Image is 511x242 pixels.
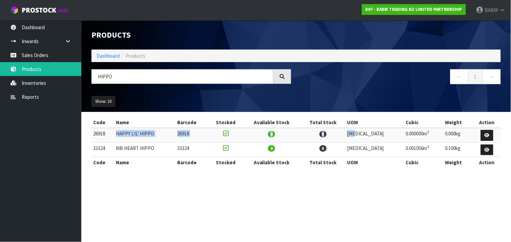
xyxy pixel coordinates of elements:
[450,69,468,84] a: ←
[115,117,176,128] th: Name
[209,117,243,128] th: Stocked
[485,7,498,13] span: BABW
[126,53,145,59] span: Products
[427,144,429,149] sup: 3
[243,117,301,128] th: Available Stock
[209,157,243,168] th: Stocked
[58,7,68,14] small: WMS
[243,157,301,168] th: Available Stock
[91,69,273,84] input: Search products
[427,130,429,134] sup: 3
[444,157,473,168] th: Weight
[268,145,275,152] span: 0
[22,6,56,15] span: ProStock
[404,117,444,128] th: Cubic
[91,128,115,143] td: 26918
[345,128,404,143] td: [MEDICAL_DATA]
[483,69,501,84] a: →
[473,117,501,128] th: Action
[176,117,209,128] th: Barcode
[91,96,115,107] button: Show: 10
[115,143,176,157] td: MB HEART HIPPO
[91,117,115,128] th: Code
[91,157,115,168] th: Code
[444,128,473,143] td: 0.000kg
[176,128,209,143] td: 26918
[404,157,444,168] th: Cubic
[10,6,19,14] img: cube-alt.png
[404,128,444,143] td: 0.000000m
[366,6,462,12] strong: B07 - BABW TRADING NZ LIMITED PARTNERSHIP
[404,143,444,157] td: 0.001056m
[320,131,327,137] span: 0
[468,69,483,84] a: 1
[320,145,327,152] span: 0
[345,157,404,168] th: UOM
[301,117,345,128] th: Total Stock
[301,157,345,168] th: Total Stock
[301,69,501,86] nav: Page navigation
[97,53,120,59] a: Dashboard
[91,143,115,157] td: 33324
[115,128,176,143] td: HAPPY LIL' HIPPO
[345,143,404,157] td: [MEDICAL_DATA]
[115,157,176,168] th: Name
[473,157,501,168] th: Action
[268,131,275,137] span: 0
[345,117,404,128] th: UOM
[444,117,473,128] th: Weight
[91,31,291,39] h1: Products
[444,143,473,157] td: 0.100kg
[176,143,209,157] td: 33324
[176,157,209,168] th: Barcode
